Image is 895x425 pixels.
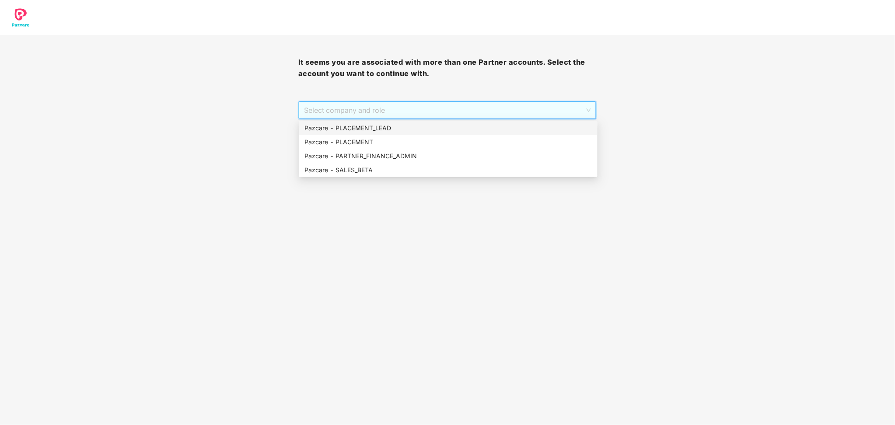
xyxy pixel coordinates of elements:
[304,151,592,161] div: Pazcare - PARTNER_FINANCE_ADMIN
[304,165,592,175] div: Pazcare - SALES_BETA
[304,137,592,147] div: Pazcare - PLACEMENT
[299,135,598,149] div: Pazcare - PLACEMENT
[299,121,598,135] div: Pazcare - PLACEMENT_LEAD
[304,102,591,118] span: Select company and role
[298,57,597,79] h3: It seems you are associated with more than one Partner accounts. Select the account you want to c...
[304,123,592,133] div: Pazcare - PLACEMENT_LEAD
[299,149,598,163] div: Pazcare - PARTNER_FINANCE_ADMIN
[299,163,598,177] div: Pazcare - SALES_BETA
